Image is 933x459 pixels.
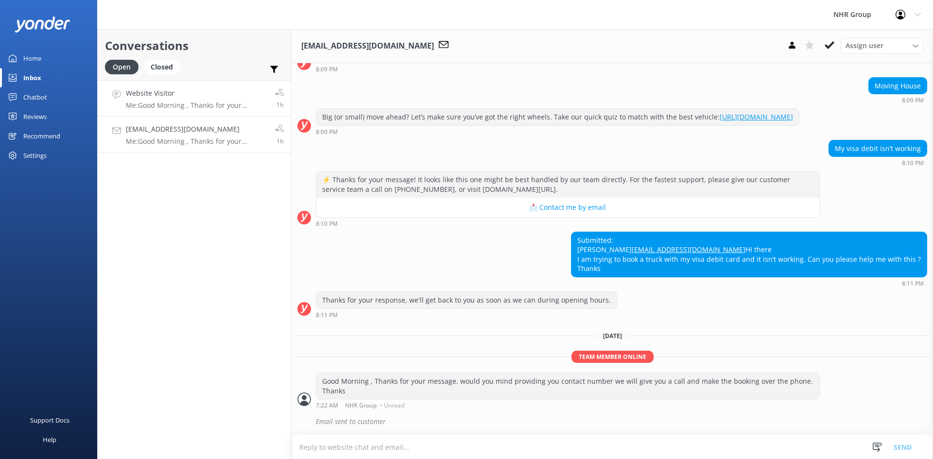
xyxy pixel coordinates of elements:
[301,40,434,52] h3: [EMAIL_ADDRESS][DOMAIN_NAME]
[829,159,927,166] div: Sep 03 2025 08:10pm (UTC +12:00) Pacific/Auckland
[126,137,268,146] p: Me: Good Morning , Thanks for your message. would you mind providing you contact number we will g...
[316,67,338,72] strong: 8:09 PM
[126,124,268,135] h4: [EMAIL_ADDRESS][DOMAIN_NAME]
[316,311,617,318] div: Sep 03 2025 08:11pm (UTC +12:00) Pacific/Auckland
[316,66,820,72] div: Sep 03 2025 08:09pm (UTC +12:00) Pacific/Auckland
[23,68,41,87] div: Inbox
[105,60,138,74] div: Open
[902,281,924,287] strong: 8:11 PM
[316,220,820,227] div: Sep 03 2025 08:10pm (UTC +12:00) Pacific/Auckland
[276,137,284,145] span: Sep 04 2025 07:22am (UTC +12:00) Pacific/Auckland
[869,78,927,94] div: Moving House
[571,351,654,363] span: Team member online
[316,292,617,308] div: Thanks for your response, we'll get back to you as soon as we can during opening hours.
[23,126,60,146] div: Recommend
[846,40,883,51] span: Assign user
[15,17,70,33] img: yonder-white-logo.png
[316,221,338,227] strong: 8:10 PM
[316,403,338,408] strong: 7:22 AM
[43,430,56,449] div: Help
[316,171,819,197] div: ⚡ Thanks for your message! It looks like this one might be best handled by our team directly. For...
[632,245,745,254] a: [EMAIL_ADDRESS][DOMAIN_NAME]
[23,146,47,165] div: Settings
[126,88,268,99] h4: Website Visitor
[98,117,291,153] a: [EMAIL_ADDRESS][DOMAIN_NAME]Me:Good Morning , Thanks for your message. would you mind providing y...
[98,80,291,117] a: Website VisitorMe:Good Morning , Thanks for your message. May i ask where do you want to collect ...
[316,128,799,135] div: Sep 03 2025 08:09pm (UTC +12:00) Pacific/Auckland
[23,49,41,68] div: Home
[126,101,268,110] p: Me: Good Morning , Thanks for your message. May i ask where do you want to collect the van from ?...
[316,373,819,399] div: Good Morning , Thanks for your message. would you mind providing you contact number we will give ...
[868,97,927,103] div: Sep 03 2025 08:09pm (UTC +12:00) Pacific/Auckland
[841,38,923,53] div: Assign User
[23,87,47,107] div: Chatbot
[345,403,377,408] span: NHR Group
[316,402,820,408] div: Sep 04 2025 07:22am (UTC +12:00) Pacific/Auckland
[720,112,793,121] a: [URL][DOMAIN_NAME]
[380,403,404,408] span: • Unread
[143,61,185,72] a: Closed
[276,101,284,109] span: Sep 04 2025 07:23am (UTC +12:00) Pacific/Auckland
[597,332,628,340] span: [DATE]
[316,129,338,135] strong: 8:09 PM
[316,198,819,217] button: 📩 Contact me by email
[316,312,338,318] strong: 8:11 PM
[23,107,47,126] div: Reviews
[829,140,927,157] div: My visa debit isn’t working
[571,232,927,277] div: Submitted: [PERSON_NAME] Hi there I am trying to book a truck with my visa debit card and it isn’...
[316,109,799,125] div: Big (or small) move ahead? Let’s make sure you’ve got the right wheels. Take our quick quiz to ma...
[902,160,924,166] strong: 8:10 PM
[571,280,927,287] div: Sep 03 2025 08:11pm (UTC +12:00) Pacific/Auckland
[143,60,180,74] div: Closed
[30,410,69,430] div: Support Docs
[105,61,143,72] a: Open
[105,36,284,55] h2: Conversations
[902,98,924,103] strong: 8:09 PM
[297,413,927,430] div: 2025-09-03T19:25:21.756
[316,413,927,430] div: Email sent to customer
